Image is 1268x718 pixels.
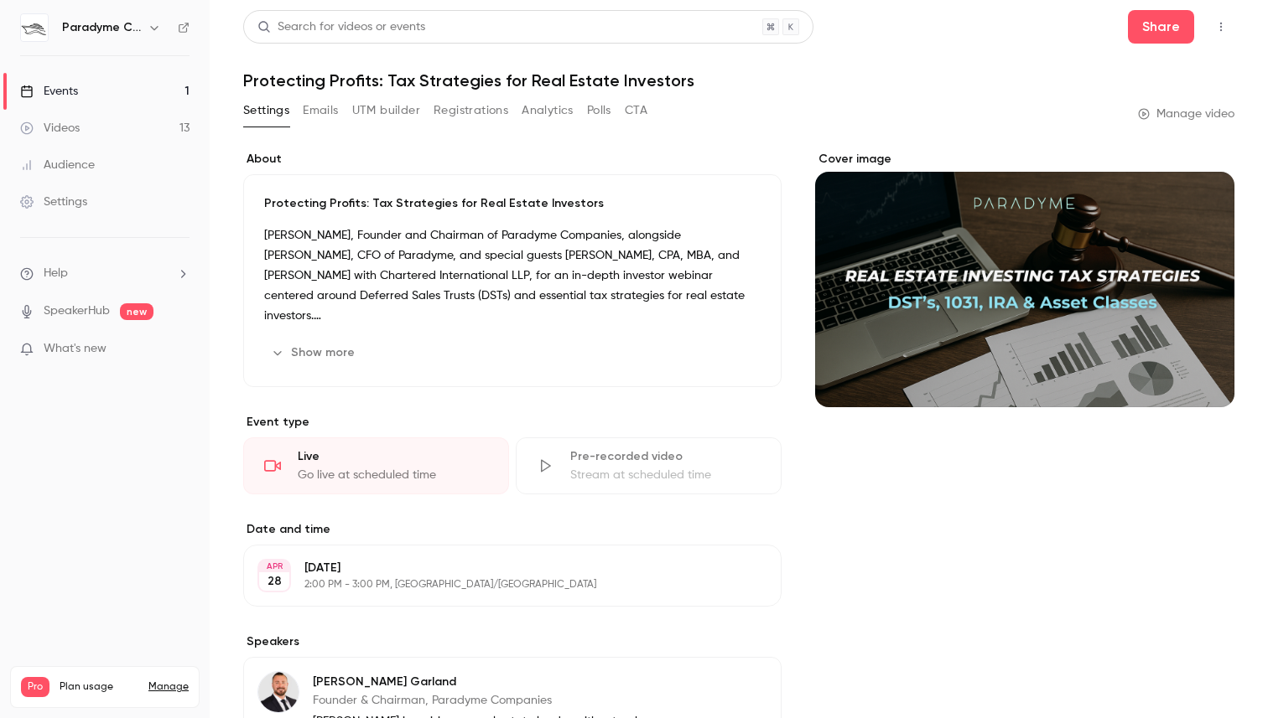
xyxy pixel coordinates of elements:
[815,151,1234,168] label: Cover image
[303,97,338,124] button: Emails
[587,97,611,124] button: Polls
[20,83,78,100] div: Events
[1128,10,1194,44] button: Share
[304,578,693,591] p: 2:00 PM - 3:00 PM, [GEOGRAPHIC_DATA]/[GEOGRAPHIC_DATA]
[259,560,289,572] div: APR
[352,97,420,124] button: UTM builder
[516,437,782,494] div: Pre-recorded videoStream at scheduled time
[44,265,68,282] span: Help
[257,18,425,36] div: Search for videos or events
[258,672,299,712] img: Ryan Garland
[21,14,48,41] img: Paradyme Companies
[21,677,49,697] span: Pro
[522,97,574,124] button: Analytics
[313,674,673,690] p: [PERSON_NAME] Garland
[44,302,110,320] a: SpeakerHub
[62,19,141,36] h6: Paradyme Companies
[815,151,1234,407] section: Cover image
[243,97,289,124] button: Settings
[243,521,782,538] label: Date and time
[434,97,508,124] button: Registrations
[570,448,761,465] div: Pre-recorded video
[148,680,189,694] a: Manage
[20,120,80,137] div: Videos
[60,680,138,694] span: Plan usage
[1138,106,1234,122] a: Manage video
[243,70,1234,90] h1: Protecting Profits: Tax Strategies for Real Estate Investors
[20,265,190,282] li: help-dropdown-opener
[243,633,782,650] label: Speakers
[570,467,761,483] div: Stream at scheduled time
[264,225,761,326] p: [PERSON_NAME], Founder and Chairman of Paradyme Companies, alongside [PERSON_NAME], CFO of Parady...
[264,195,761,212] p: Protecting Profits: Tax Strategies for Real Estate Investors
[243,151,782,168] label: About
[298,448,488,465] div: Live
[268,573,282,590] p: 28
[243,414,782,431] p: Event type
[264,339,365,366] button: Show more
[243,437,509,494] div: LiveGo live at scheduled time
[304,560,693,576] p: [DATE]
[120,303,153,320] span: new
[20,157,95,173] div: Audience
[169,342,190,357] iframe: Noticeable Trigger
[625,97,647,124] button: CTA
[20,194,87,210] div: Settings
[44,340,107,358] span: What's new
[298,467,488,483] div: Go live at scheduled time
[313,692,673,709] p: Founder & Chairman, Paradyme Companies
